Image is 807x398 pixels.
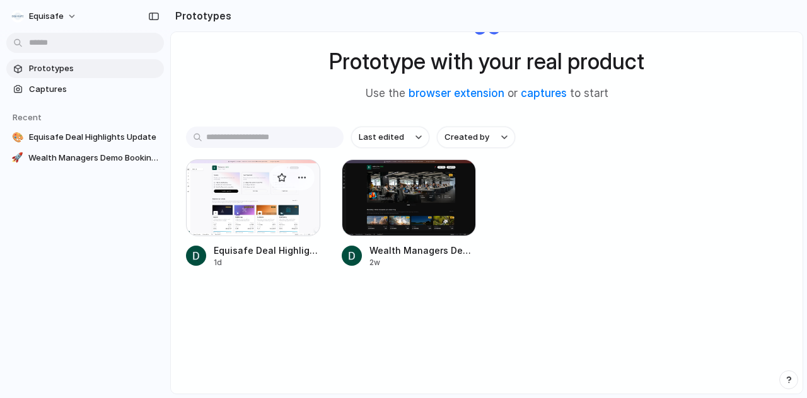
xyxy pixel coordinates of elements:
span: Equisafe [29,10,64,23]
a: Equisafe Deal Highlights UpdateEquisafe Deal Highlights Update1d [186,159,320,268]
a: 🚀Wealth Managers Demo Booking Button [6,149,164,168]
a: Prototypes [6,59,164,78]
span: Wealth Managers Demo Booking Button [369,244,476,257]
a: Wealth Managers Demo Booking ButtonWealth Managers Demo Booking Button2w [342,159,476,268]
h1: Prototype with your real product [329,45,644,78]
a: 🎨Equisafe Deal Highlights Update [6,128,164,147]
span: Captures [29,83,159,96]
a: captures [521,87,567,99]
div: 🎨 [11,131,24,144]
span: Equisafe Deal Highlights Update [29,131,159,144]
h2: Prototypes [170,8,231,23]
span: Prototypes [29,62,159,75]
span: Use the or to start [366,86,608,102]
a: browser extension [409,87,504,99]
span: Created by [444,131,489,144]
button: Created by [437,127,515,148]
span: Recent [13,112,42,122]
div: 2w [369,257,476,268]
span: Equisafe Deal Highlights Update [214,244,320,257]
span: Wealth Managers Demo Booking Button [28,152,159,164]
div: 🚀 [11,152,23,164]
button: Equisafe [6,6,83,26]
button: Last edited [351,127,429,148]
div: 1d [214,257,320,268]
a: Captures [6,80,164,99]
span: Last edited [359,131,404,144]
